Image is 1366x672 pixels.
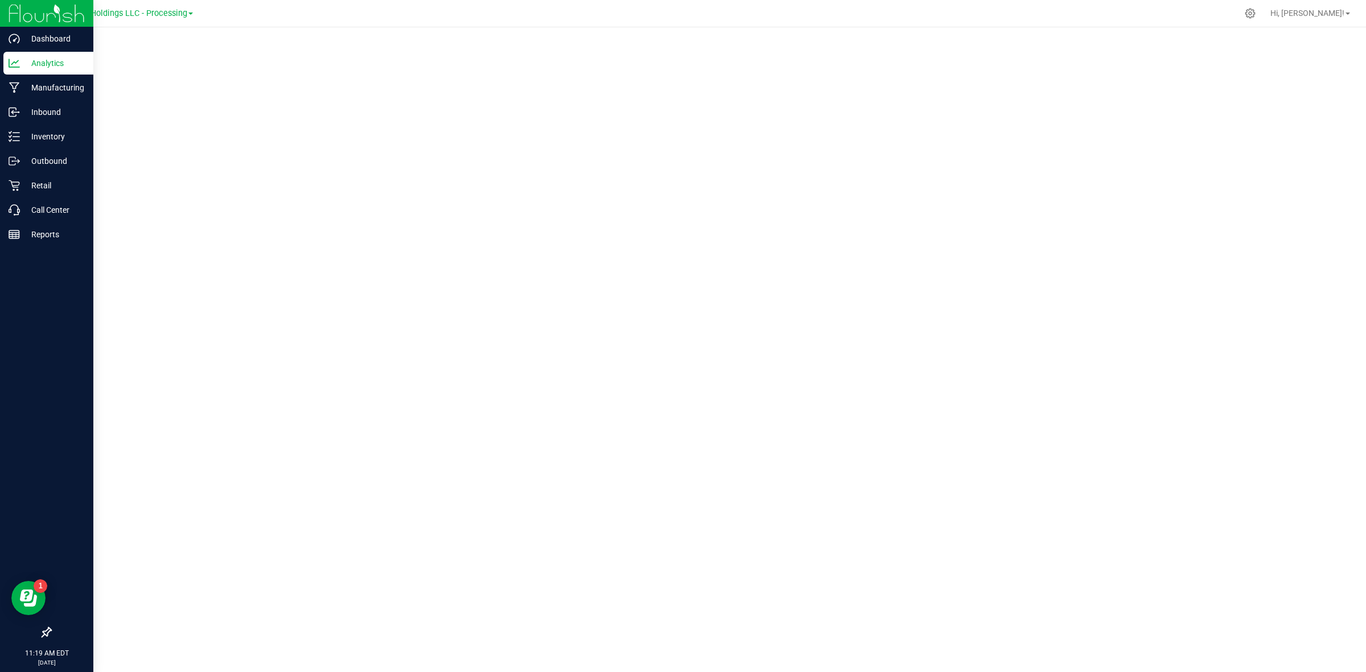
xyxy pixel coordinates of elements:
[9,204,20,216] inline-svg: Call Center
[20,130,88,143] p: Inventory
[9,155,20,167] inline-svg: Outbound
[20,203,88,217] p: Call Center
[20,32,88,46] p: Dashboard
[9,131,20,142] inline-svg: Inventory
[20,105,88,119] p: Inbound
[1270,9,1344,18] span: Hi, [PERSON_NAME]!
[34,579,47,593] iframe: Resource center unread badge
[5,658,88,667] p: [DATE]
[9,229,20,240] inline-svg: Reports
[20,81,88,94] p: Manufacturing
[9,106,20,118] inline-svg: Inbound
[39,9,187,18] span: Riviera Creek Holdings LLC - Processing
[11,581,46,615] iframe: Resource center
[20,228,88,241] p: Reports
[1243,8,1257,19] div: Manage settings
[9,180,20,191] inline-svg: Retail
[20,179,88,192] p: Retail
[20,154,88,168] p: Outbound
[9,82,20,93] inline-svg: Manufacturing
[20,56,88,70] p: Analytics
[9,33,20,44] inline-svg: Dashboard
[9,57,20,69] inline-svg: Analytics
[5,648,88,658] p: 11:19 AM EDT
